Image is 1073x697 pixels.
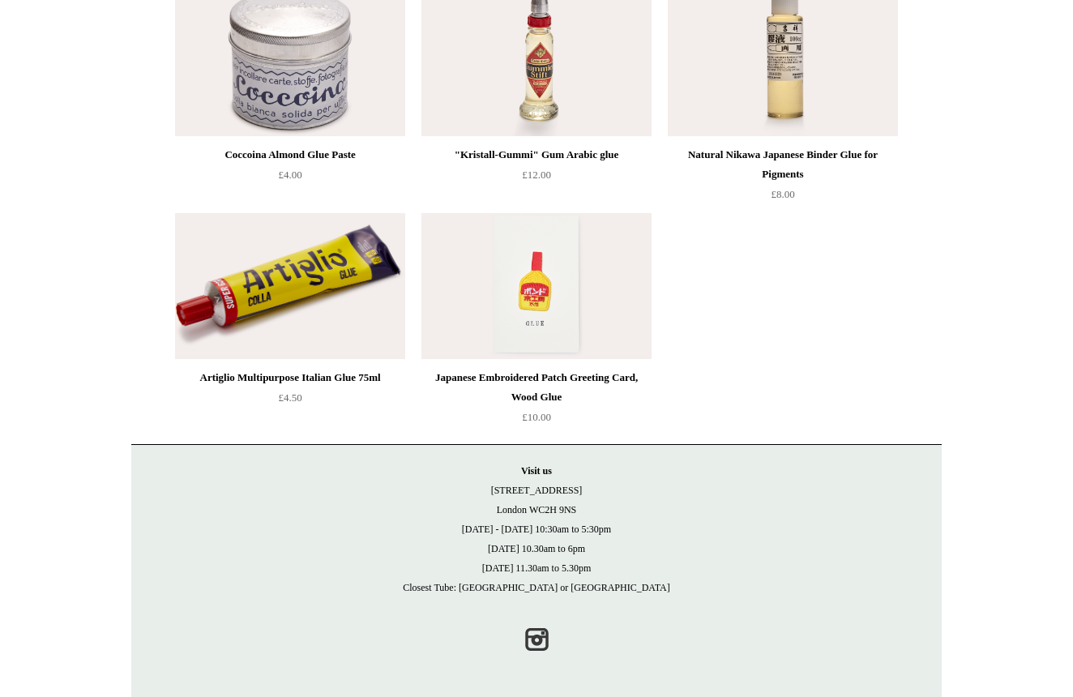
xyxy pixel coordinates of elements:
a: Coccoina Almond Glue Paste £4.00 [175,145,405,212]
a: Artiglio Multipurpose Italian Glue 75ml Artiglio Multipurpose Italian Glue 75ml [175,213,405,359]
div: Natural Nikawa Japanese Binder Glue for Pigments [672,145,894,184]
div: "Kristall-Gummi" Gum Arabic glue [425,145,648,165]
a: "Kristall-Gummi" Gum Arabic glue £12.00 [421,145,652,212]
a: Japanese Embroidered Patch Greeting Card, Wood Glue £10.00 [421,368,652,434]
span: £8.00 [771,188,794,200]
img: Artiglio Multipurpose Italian Glue 75ml [175,213,405,359]
strong: Visit us [521,465,552,477]
span: £12.00 [522,169,551,181]
p: [STREET_ADDRESS] London WC2H 9NS [DATE] - [DATE] 10:30am to 5:30pm [DATE] 10.30am to 6pm [DATE] 1... [147,461,926,597]
a: Natural Nikawa Japanese Binder Glue for Pigments £8.00 [668,145,898,212]
span: £4.50 [278,391,301,404]
a: Instagram [519,622,554,657]
div: Artiglio Multipurpose Italian Glue 75ml [179,368,401,387]
div: Japanese Embroidered Patch Greeting Card, Wood Glue [425,368,648,407]
a: Japanese Embroidered Patch Greeting Card, Wood Glue Japanese Embroidered Patch Greeting Card, Woo... [421,213,652,359]
span: £10.00 [522,411,551,423]
img: Japanese Embroidered Patch Greeting Card, Wood Glue [421,213,652,359]
div: Coccoina Almond Glue Paste [179,145,401,165]
a: Artiglio Multipurpose Italian Glue 75ml £4.50 [175,368,405,434]
span: £4.00 [278,169,301,181]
